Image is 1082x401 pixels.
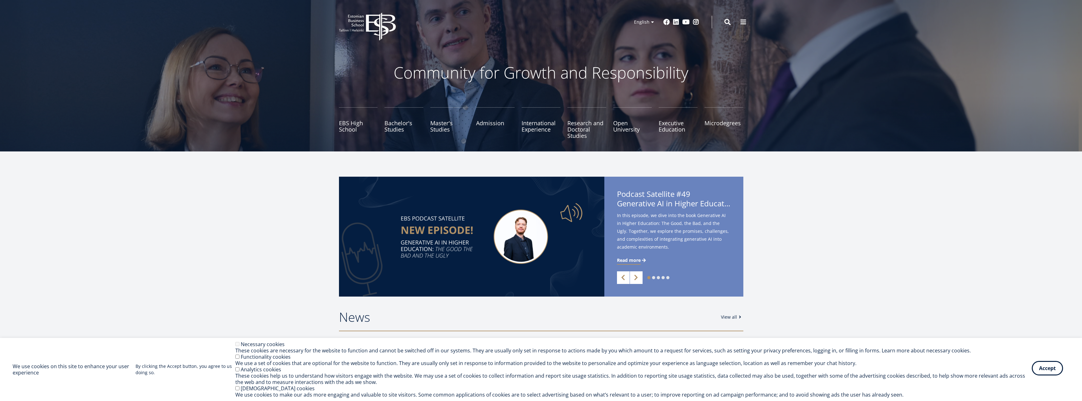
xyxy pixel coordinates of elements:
div: We use cookies to make our ads more engaging and valuable to site visitors. Some common applicati... [235,392,1032,398]
a: 1 [647,276,650,279]
span: Read more [617,257,641,263]
a: Linkedin [673,19,679,25]
div: These cookies help us to understand how visitors engage with the website. We may use a set of coo... [235,373,1032,385]
a: 3 [657,276,660,279]
a: Microdegrees [704,107,743,139]
a: EBS High School [339,107,378,139]
a: 4 [662,276,665,279]
a: Master's Studies [430,107,469,139]
h2: News [339,309,715,325]
a: International Experience [522,107,560,139]
a: 2 [652,276,655,279]
a: Next [630,271,643,284]
label: Necessary cookies [241,341,285,348]
a: Facebook [663,19,670,25]
button: Accept [1032,361,1063,375]
a: Research and Doctoral Studies [567,107,606,139]
label: [DEMOGRAPHIC_DATA] cookies [241,385,315,392]
a: Bachelor's Studies [384,107,423,139]
div: These cookies are necessary for the website to function and cannot be switched off in our systems... [235,347,1032,354]
span: Podcast Satellite #49 [617,189,731,210]
a: Executive Education [659,107,698,139]
div: We use a set of cookies that are optional for the website to function. They are usually only set ... [235,360,1032,366]
p: By clicking the Accept button, you agree to us doing so. [136,363,235,376]
a: Open University [613,107,652,139]
a: Instagram [693,19,699,25]
h2: We use cookies on this site to enhance your user experience [13,363,136,376]
label: Functionality cookies [241,353,291,360]
a: View all [721,314,743,320]
label: Analytics cookies [241,366,281,373]
span: In this episode, we dive into the book Generative AI in Higher Education: The Good, the Bad, and ... [617,211,731,251]
a: Youtube [682,19,690,25]
span: Generative AI in Higher Education: The Good, the Bad, and the Ugly [617,199,731,208]
img: Satellite #49 [339,177,604,297]
a: Admission [476,107,515,139]
a: Previous [617,271,630,284]
a: Read more [617,257,647,263]
a: 5 [666,276,669,279]
p: Community for Growth and Responsibility [374,63,709,82]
